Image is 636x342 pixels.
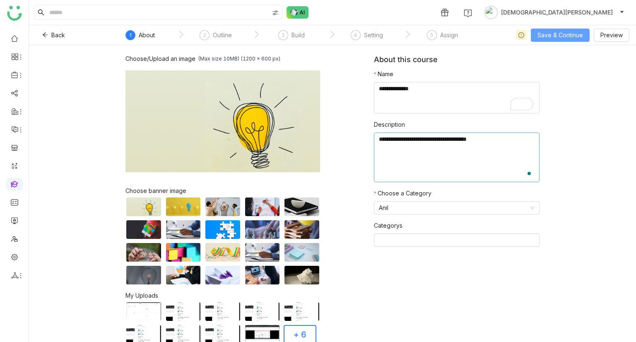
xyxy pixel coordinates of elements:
span: 5 [430,32,433,38]
img: help.svg [464,9,472,17]
div: (Max size 10MB) (1200 x 600 px) [198,55,280,62]
div: Choose/Upload an image [125,55,195,62]
label: Categorys [374,221,402,230]
div: 2Outline [200,30,232,45]
span: [DEMOGRAPHIC_DATA][PERSON_NAME] [501,8,613,17]
div: About [139,30,155,40]
label: Description [374,120,405,129]
div: 4Setting [351,30,383,45]
nz-steps: ` ` ` ` ` [108,25,480,45]
div: Outline [213,30,232,40]
label: Name [374,70,393,79]
div: My Uploads [125,292,374,299]
img: avatar [484,6,498,19]
div: 1About [125,30,155,45]
img: ask-buddy-normal.svg [287,6,309,19]
span: Save & Continue [537,31,583,40]
div: Choose banner image [125,187,320,194]
textarea: To enrich screen reader interactions, please activate Accessibility in Grammarly extension settings [374,82,540,113]
img: logo [7,6,22,21]
div: + 6 [294,330,306,339]
div: Build [291,30,305,40]
span: 4 [354,32,357,38]
span: 1 [129,32,132,38]
div: Setting [364,30,383,40]
label: Choose a Category [374,189,431,198]
textarea: To enrich screen reader interactions, please activate Accessibility in Grammarly extension settings [374,132,540,182]
nz-select-item: Anil [379,202,535,214]
img: search-type.svg [272,10,279,16]
button: Back [36,29,72,42]
div: About this course [374,55,540,70]
div: Assign [440,30,458,40]
span: 2 [203,32,206,38]
div: 3Build [278,30,305,45]
button: [DEMOGRAPHIC_DATA][PERSON_NAME] [483,6,626,19]
span: Back [51,31,65,40]
button: Preview [594,29,629,42]
div: 5Assign [427,30,458,45]
span: Preview [600,31,623,40]
span: 3 [282,32,284,38]
button: Save & Continue [531,29,590,42]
